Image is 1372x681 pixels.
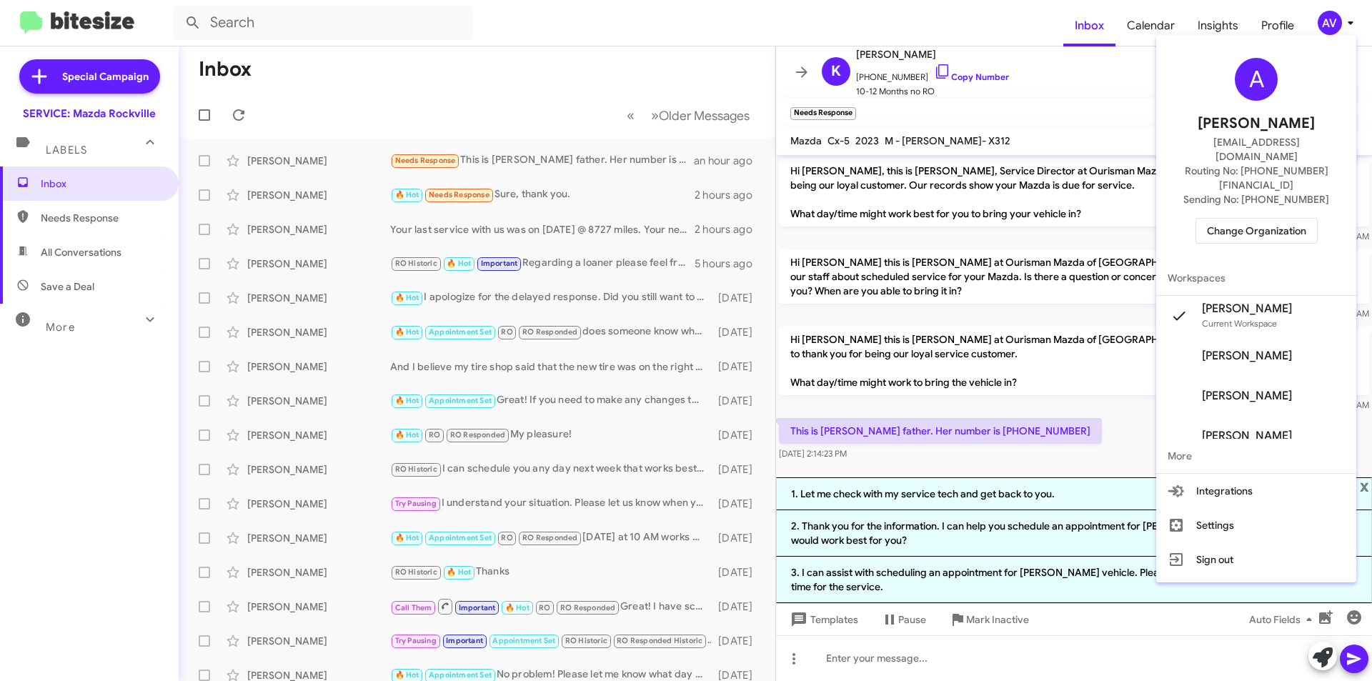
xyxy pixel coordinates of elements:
span: More [1156,439,1356,473]
button: Change Organization [1195,218,1318,244]
span: Workspaces [1156,261,1356,295]
span: [PERSON_NAME] [1202,349,1292,363]
span: [EMAIL_ADDRESS][DOMAIN_NAME] [1173,135,1339,164]
button: Integrations [1156,474,1356,508]
button: Settings [1156,508,1356,542]
span: Current Workspace [1202,318,1277,329]
span: [PERSON_NAME] [1202,389,1292,403]
span: Change Organization [1207,219,1306,243]
button: Sign out [1156,542,1356,577]
span: [PERSON_NAME] [1202,302,1292,316]
span: [PERSON_NAME] [1198,112,1315,135]
span: Sending No: [PHONE_NUMBER] [1183,192,1329,207]
span: [PERSON_NAME] [1202,429,1292,443]
div: A [1235,58,1278,101]
span: Routing No: [PHONE_NUMBER][FINANCIAL_ID] [1173,164,1339,192]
